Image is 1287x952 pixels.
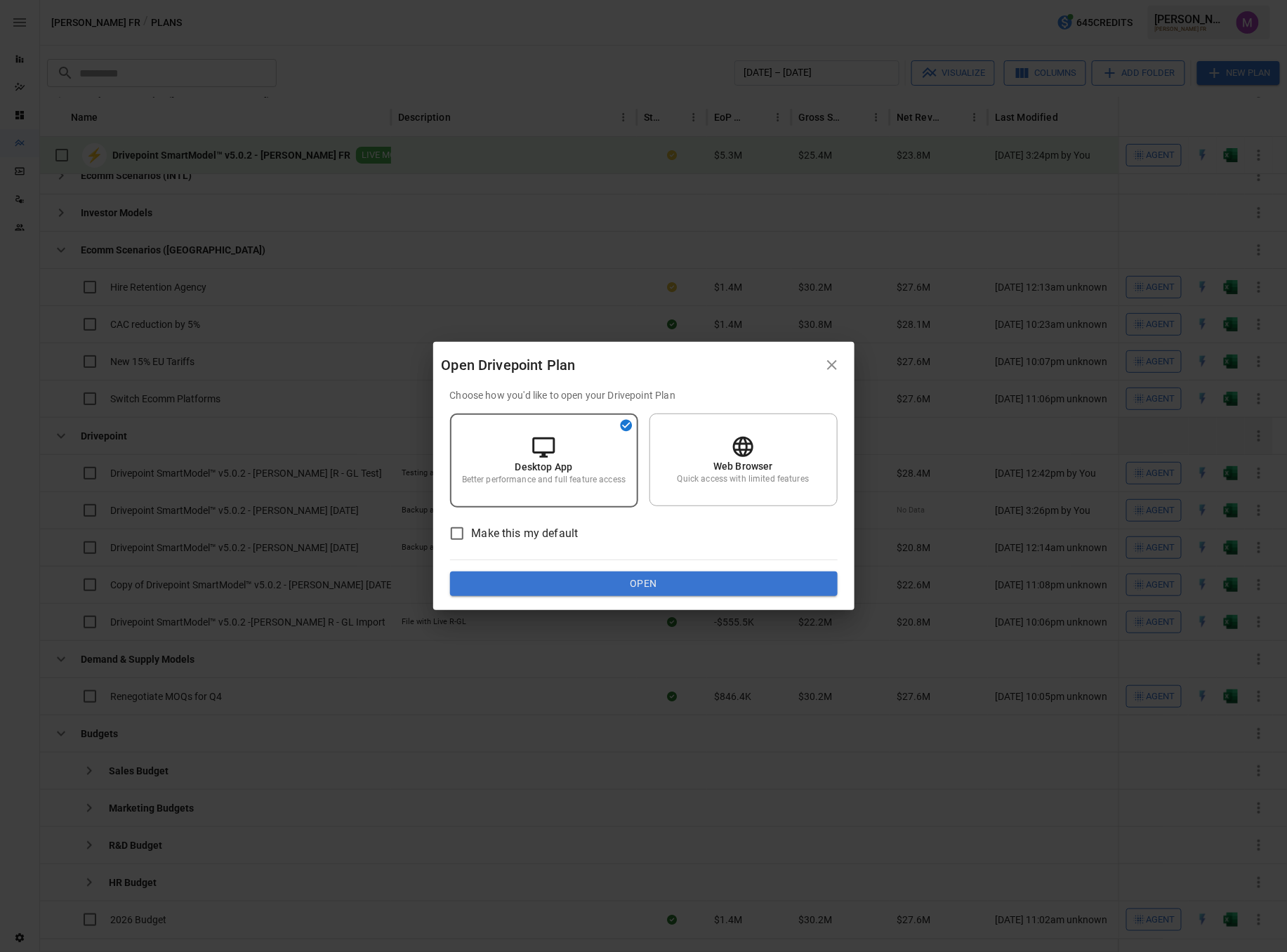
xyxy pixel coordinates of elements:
[515,460,573,474] p: Desktop App
[678,473,809,485] p: Quick access with limited features
[450,571,838,597] button: Open
[442,354,818,376] div: Open Drivepoint Plan
[450,388,838,402] p: Choose how you'd like to open your Drivepoint Plan
[713,459,773,473] p: Web Browser
[472,525,579,542] span: Make this my default
[462,474,626,486] p: Better performance and full feature access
